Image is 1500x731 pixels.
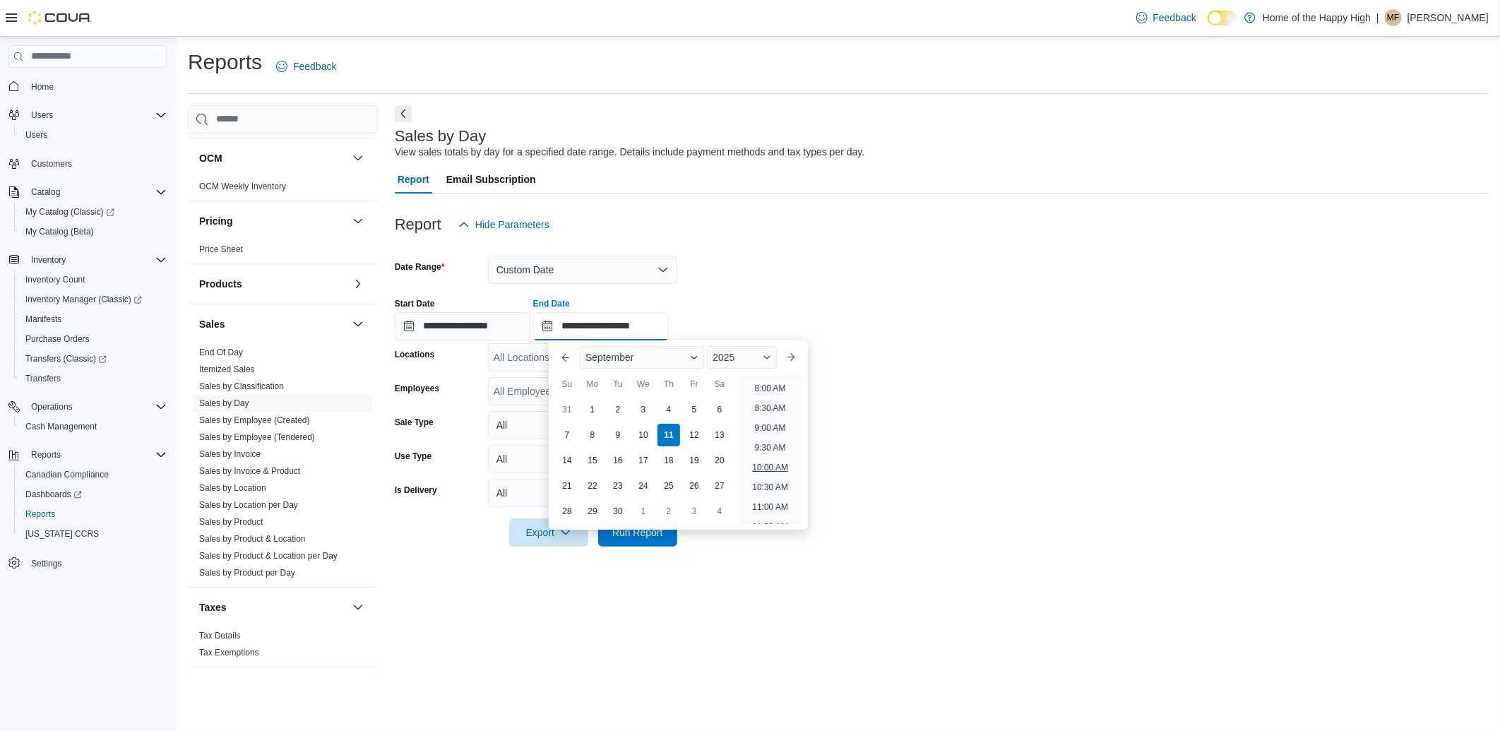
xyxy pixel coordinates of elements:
div: Pricing [188,241,378,263]
div: Fr [683,373,706,396]
span: Inventory Manager (Classic) [25,294,142,305]
button: Settings [3,552,172,573]
a: Inventory Count [20,271,91,288]
span: Users [25,107,167,124]
div: day-3 [632,398,655,421]
span: Home [25,78,167,95]
span: Sales by Product & Location [199,533,306,545]
a: My Catalog (Classic) [20,203,120,220]
span: Sales by Employee (Tendered) [199,432,315,443]
span: My Catalog (Beta) [25,226,94,237]
span: MF [1387,9,1399,26]
span: Sales by Day [199,398,249,409]
button: All [488,479,677,507]
span: Washington CCRS [20,525,167,542]
button: All [488,445,677,473]
a: Feedback [270,52,342,81]
p: | [1376,9,1379,26]
div: Button. Open the month selector. September is currently selected. [580,346,704,369]
a: Sales by Invoice [199,449,261,459]
a: Dashboards [20,486,88,503]
span: My Catalog (Beta) [20,223,167,240]
button: Previous Month [554,346,577,369]
a: Transfers [20,370,66,387]
div: day-19 [683,449,706,472]
span: Sales by Classification [199,381,284,392]
button: Custom Date [488,256,677,284]
li: 9:30 AM [749,439,792,456]
div: OCM [188,178,378,201]
div: day-17 [632,449,655,472]
nav: Complex example [8,71,167,610]
div: day-15 [581,449,604,472]
a: Purchase Orders [20,331,95,347]
span: Export [518,518,580,547]
a: Sales by Product & Location [199,534,306,544]
a: Inventory Manager (Classic) [20,291,148,308]
a: Settings [25,555,67,572]
span: Reports [25,446,167,463]
div: day-1 [581,398,604,421]
button: Sales [350,316,367,333]
span: OCM Weekly Inventory [199,181,286,192]
button: Users [25,107,59,124]
span: Cash Management [20,418,167,435]
button: Next month [780,346,802,369]
div: Madison Falletta [1385,9,1402,26]
li: 10:30 AM [746,479,794,496]
button: Operations [3,397,172,417]
span: Dashboards [25,489,82,500]
button: [US_STATE] CCRS [14,524,172,544]
div: day-4 [657,398,680,421]
div: Th [657,373,680,396]
button: Taxes [199,600,347,614]
button: Users [3,105,172,125]
span: Catalog [31,186,60,198]
span: Dashboards [20,486,167,503]
ul: Time [738,374,802,524]
span: [US_STATE] CCRS [25,528,99,540]
button: Transfers [14,369,172,388]
span: Sales by Location per Day [199,499,298,511]
button: Home [3,76,172,97]
div: day-18 [657,449,680,472]
div: September, 2025 [554,397,732,524]
span: Users [31,109,53,121]
div: day-13 [708,424,731,446]
span: Transfers (Classic) [20,350,167,367]
li: 8:00 AM [749,380,792,397]
button: Products [350,275,367,292]
div: Sa [708,373,731,396]
a: Sales by Invoice & Product [199,466,300,476]
a: Manifests [20,311,67,328]
span: Home [31,81,54,93]
div: day-7 [556,424,578,446]
span: Inventory Count [20,271,167,288]
button: Manifests [14,309,172,329]
span: Operations [31,401,73,412]
h3: Sales by Day [395,128,487,145]
span: Sales by Employee (Created) [199,415,310,426]
span: Inventory [31,254,66,266]
span: Catalog [25,184,167,201]
a: Sales by Employee (Tendered) [199,432,315,442]
button: Purchase Orders [14,329,172,349]
div: day-6 [708,398,731,421]
div: day-3 [683,500,706,523]
span: Cash Management [25,421,97,432]
input: Press the down key to enter a popover containing a calendar. Press the escape key to close the po... [533,312,669,340]
h3: Taxes [199,600,227,614]
span: Feedback [293,59,336,73]
span: Settings [31,558,61,569]
label: Use Type [395,451,431,462]
a: Dashboards [14,485,172,504]
p: [PERSON_NAME] [1407,9,1489,26]
button: OCM [350,150,367,167]
div: day-26 [683,475,706,497]
a: Sales by Product [199,517,263,527]
div: Tu [607,373,629,396]
span: Tax Details [199,630,241,641]
h3: Report [395,216,441,233]
button: Canadian Compliance [14,465,172,485]
a: Inventory Manager (Classic) [14,290,172,309]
